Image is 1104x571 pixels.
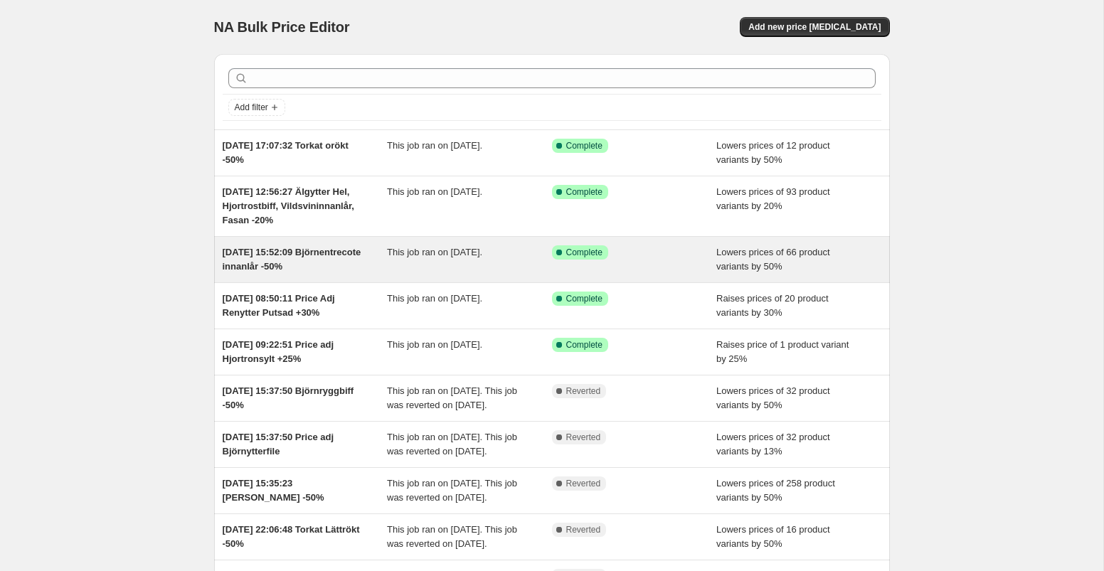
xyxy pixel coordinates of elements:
span: Reverted [566,385,601,397]
span: Complete [566,293,603,304]
span: This job ran on [DATE]. This job was reverted on [DATE]. [387,524,517,549]
span: This job ran on [DATE]. [387,339,482,350]
span: This job ran on [DATE]. This job was reverted on [DATE]. [387,385,517,410]
span: This job ran on [DATE]. This job was reverted on [DATE]. [387,432,517,457]
span: Reverted [566,432,601,443]
span: [DATE] 17:07:32 Torkat orökt -50% [223,140,349,165]
span: Add filter [235,102,268,113]
span: Raises prices of 20 product variants by 30% [716,293,829,318]
span: Add new price [MEDICAL_DATA] [748,21,881,33]
span: Complete [566,186,603,198]
span: Reverted [566,524,601,535]
span: Lowers prices of 93 product variants by 20% [716,186,830,211]
span: Reverted [566,478,601,489]
span: Raises price of 1 product variant by 25% [716,339,849,364]
span: [DATE] 22:06:48 Torkat Lättrökt -50% [223,524,360,549]
span: Complete [566,339,603,351]
span: [DATE] 08:50:11 Price Adj Renytter Putsad +30% [223,293,335,318]
span: [DATE] 15:37:50 Price adj Björnytterfile [223,432,334,457]
span: Complete [566,140,603,151]
span: This job ran on [DATE]. [387,293,482,304]
span: [DATE] 15:37:50 Björnryggbiff -50% [223,385,354,410]
span: Lowers prices of 12 product variants by 50% [716,140,830,165]
span: [DATE] 12:56:27 Älgytter Hel, Hjortrostbiff, Vildsvininnanlår, Fasan -20% [223,186,354,225]
span: Lowers prices of 32 product variants by 50% [716,385,830,410]
span: This job ran on [DATE]. [387,140,482,151]
span: This job ran on [DATE]. [387,186,482,197]
span: This job ran on [DATE]. [387,247,482,257]
span: [DATE] 15:35:23 [PERSON_NAME] -50% [223,478,324,503]
button: Add filter [228,99,285,116]
span: Lowers prices of 66 product variants by 50% [716,247,830,272]
span: Lowers prices of 32 product variants by 13% [716,432,830,457]
span: Lowers prices of 16 product variants by 50% [716,524,830,549]
span: This job ran on [DATE]. This job was reverted on [DATE]. [387,478,517,503]
span: Complete [566,247,603,258]
span: [DATE] 15:52:09 Björnentrecote innanlår -50% [223,247,361,272]
span: Lowers prices of 258 product variants by 50% [716,478,835,503]
span: NA Bulk Price Editor [214,19,350,35]
button: Add new price [MEDICAL_DATA] [740,17,889,37]
span: [DATE] 09:22:51 Price adj Hjortronsylt +25% [223,339,334,364]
